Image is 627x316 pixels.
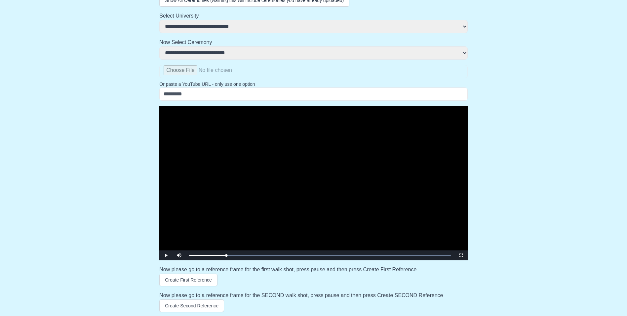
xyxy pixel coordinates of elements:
div: Progress Bar [189,255,451,256]
button: Play [159,250,173,260]
button: Mute [173,250,186,260]
button: Fullscreen [454,250,468,260]
h2: Now Select Ceremony [159,38,468,46]
h3: Now please go to a reference frame for the SECOND walk shot, press pause and then press Create SE... [159,291,468,299]
p: Or paste a YouTube URL - only use one option [159,81,468,87]
button: Create Second Reference [159,299,224,312]
h3: Now please go to a reference frame for the first walk shot, press pause and then press Create Fir... [159,266,468,274]
button: Create First Reference [159,274,217,286]
h2: Select University [159,12,468,20]
div: Video Player [159,106,468,260]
